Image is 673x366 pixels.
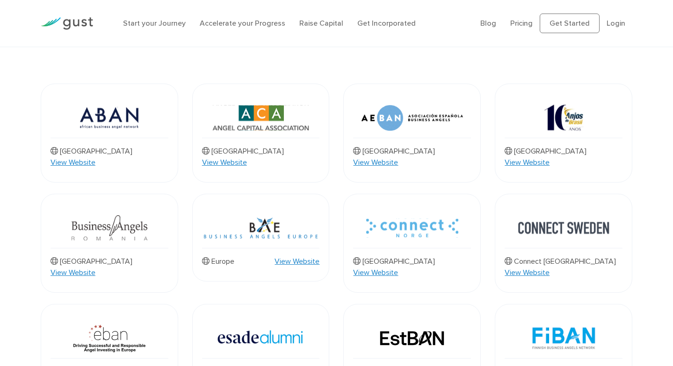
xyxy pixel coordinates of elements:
[51,157,95,168] a: View Website
[607,19,625,28] a: Login
[51,256,132,267] p: [GEOGRAPHIC_DATA]
[357,19,416,28] a: Get Incorporated
[353,157,398,168] a: View Website
[510,19,533,28] a: Pricing
[202,157,247,168] a: View Website
[540,14,600,33] a: Get Started
[202,256,234,267] p: Europe
[480,19,496,28] a: Blog
[73,318,145,358] img: Eban
[353,267,398,278] a: View Website
[544,98,584,138] img: 10 Anjo
[353,256,435,267] p: [GEOGRAPHIC_DATA]
[212,98,309,138] img: Aca
[299,19,343,28] a: Raise Capital
[51,146,132,157] p: [GEOGRAPHIC_DATA]
[215,318,307,358] img: Esade Alumni
[353,146,435,157] p: [GEOGRAPHIC_DATA]
[51,267,95,278] a: View Website
[123,19,186,28] a: Start your Journey
[530,318,597,358] img: Fiban
[517,208,610,248] img: Connect Sweden
[275,256,319,267] a: View Website
[505,256,616,267] p: Connect [GEOGRAPHIC_DATA]
[505,267,550,278] a: View Website
[200,19,285,28] a: Accelerate your Progress
[373,318,451,358] img: Est Ban
[41,17,93,30] img: Gust Logo
[80,98,138,138] img: Aban
[72,208,147,248] img: Business Angels
[505,146,586,157] p: [GEOGRAPHIC_DATA]
[202,146,284,157] p: [GEOGRAPHIC_DATA]
[366,208,458,248] img: Connect
[505,157,550,168] a: View Website
[202,208,320,248] img: Bae
[362,98,463,138] img: Aeban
